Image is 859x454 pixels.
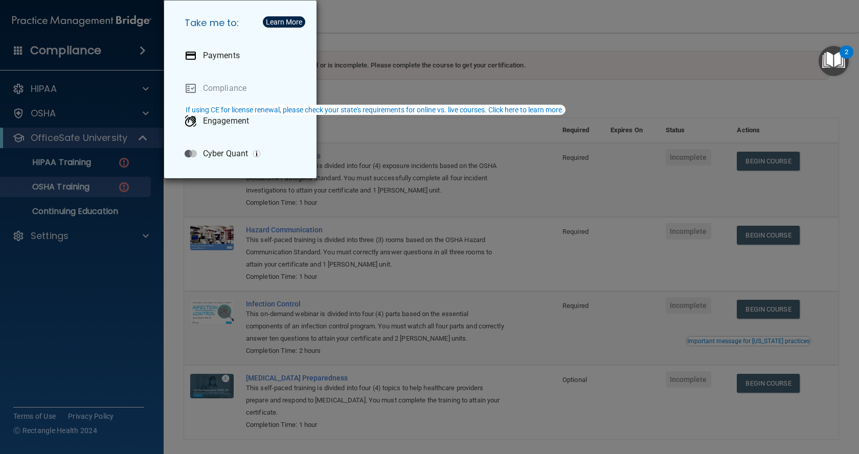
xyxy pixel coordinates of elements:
a: Payments [176,41,308,70]
p: Cyber Quant [203,149,248,159]
div: 2 [845,52,848,65]
div: If using CE for license renewal, please check your state's requirements for online vs. live cours... [186,106,564,113]
button: Learn More [263,16,305,28]
a: Engagement [176,107,308,135]
button: If using CE for license renewal, please check your state's requirements for online vs. live cours... [184,105,566,115]
iframe: Drift Widget Chat Controller [682,381,847,422]
h5: Take me to: [176,9,308,37]
button: Open Resource Center, 2 new notifications [819,46,849,76]
p: Engagement [203,116,249,126]
p: Payments [203,51,240,61]
a: Cyber Quant [176,139,308,168]
div: Learn More [266,18,302,26]
a: Compliance [176,74,308,103]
